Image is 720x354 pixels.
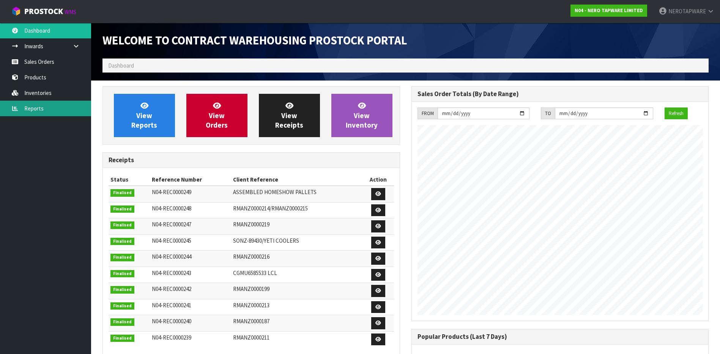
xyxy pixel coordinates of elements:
[575,7,643,14] strong: N04 - NERO TAPWARE LIMITED
[152,237,191,244] span: N04-REC0000245
[110,335,134,342] span: Finalised
[152,285,191,292] span: N04-REC0000242
[275,101,303,130] span: View Receipts
[206,101,228,130] span: View Orders
[233,334,269,341] span: RMANZ0000211
[668,8,706,15] span: NEROTAPWARE
[152,318,191,325] span: N04-REC0000240
[109,156,394,164] h3: Receipts
[102,33,407,47] span: Welcome to Contract Warehousing ProStock Portal
[152,221,191,228] span: N04-REC0000247
[110,205,134,213] span: Finalised
[152,188,191,196] span: N04-REC0000249
[110,286,134,294] span: Finalised
[362,174,394,186] th: Action
[233,269,277,277] span: CGMU6585533 LCL
[418,333,703,340] h3: Popular Products (Last 7 Days)
[109,174,150,186] th: Status
[24,6,63,16] span: ProStock
[114,94,175,137] a: ViewReports
[233,188,317,196] span: ASSEMBLED HOMESHOW PALLETS
[150,174,231,186] th: Reference Number
[110,221,134,229] span: Finalised
[665,107,688,120] button: Refresh
[11,6,21,16] img: cube-alt.png
[233,221,269,228] span: RMANZ0000219
[110,318,134,326] span: Finalised
[65,8,76,16] small: WMS
[110,302,134,310] span: Finalised
[152,205,191,212] span: N04-REC0000248
[541,107,555,120] div: TO
[331,94,392,137] a: ViewInventory
[131,101,157,130] span: View Reports
[152,253,191,260] span: N04-REC0000244
[233,302,269,309] span: RMANZ0000213
[152,334,191,341] span: N04-REC0000239
[110,270,134,278] span: Finalised
[233,237,299,244] span: SONZ-89430/YETI COOLERS
[346,101,378,130] span: View Inventory
[259,94,320,137] a: ViewReceipts
[186,94,247,137] a: ViewOrders
[233,318,269,325] span: RMANZ0000187
[152,269,191,277] span: N04-REC0000243
[110,254,134,261] span: Finalised
[418,90,703,98] h3: Sales Order Totals (By Date Range)
[233,205,308,212] span: RMANZ0000214/RMANZ0000215
[233,253,269,260] span: RMANZ0000216
[110,189,134,197] span: Finalised
[233,285,269,292] span: RMANZ0000199
[152,302,191,309] span: N04-REC0000241
[110,238,134,245] span: Finalised
[418,107,438,120] div: FROM
[108,62,134,69] span: Dashboard
[231,174,362,186] th: Client Reference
